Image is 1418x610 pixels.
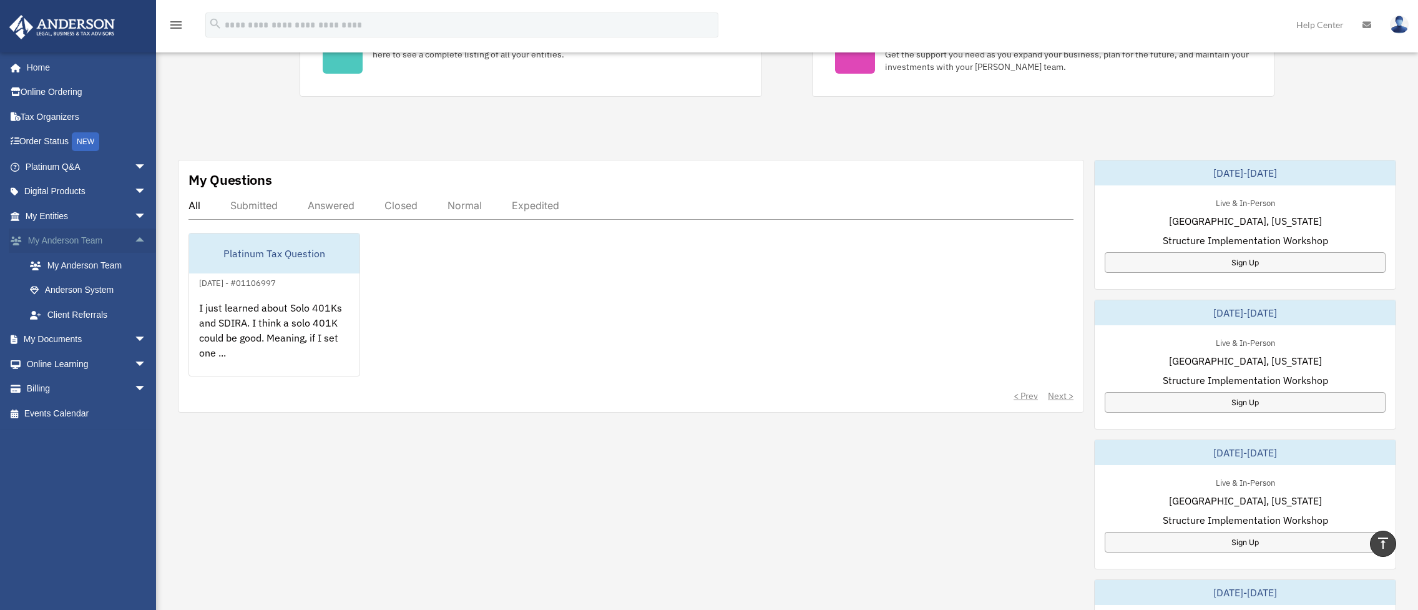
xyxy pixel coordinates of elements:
a: Online Learningarrow_drop_down [9,352,165,376]
div: Closed [384,199,418,212]
div: Expedited [512,199,559,212]
a: Sign Up [1105,532,1386,553]
a: Sign Up [1105,392,1386,413]
div: [DATE] - #01106997 [189,275,286,288]
a: Online Ordering [9,80,165,105]
a: Anderson System [17,278,165,303]
div: [DATE]-[DATE] [1095,440,1396,465]
a: My Entitiesarrow_drop_down [9,204,165,229]
img: User Pic [1390,16,1409,34]
div: Live & In-Person [1206,335,1285,348]
span: [GEOGRAPHIC_DATA], [US_STATE] [1169,493,1322,508]
span: arrow_drop_down [134,154,159,180]
div: Live & In-Person [1206,195,1285,209]
span: Structure Implementation Workshop [1163,513,1328,528]
span: arrow_drop_down [134,204,159,229]
div: [DATE]-[DATE] [1095,580,1396,605]
a: Events Calendar [9,401,165,426]
div: My Questions [188,170,272,189]
div: [DATE]-[DATE] [1095,160,1396,185]
span: arrow_drop_up [134,229,159,254]
div: Submitted [230,199,278,212]
a: Sign Up [1105,252,1386,273]
a: Digital Productsarrow_drop_down [9,179,165,204]
a: Client Referrals [17,302,165,327]
i: menu [169,17,183,32]
span: [GEOGRAPHIC_DATA], [US_STATE] [1169,353,1322,368]
span: [GEOGRAPHIC_DATA], [US_STATE] [1169,214,1322,229]
a: Home [9,55,159,80]
a: vertical_align_top [1370,531,1396,557]
a: Platinum Tax Question[DATE] - #01106997I just learned about Solo 401Ks and SDIRA. I think a solo ... [188,233,360,376]
div: Normal [447,199,482,212]
span: arrow_drop_down [134,327,159,353]
div: [DATE]-[DATE] [1095,300,1396,325]
a: Platinum Q&Aarrow_drop_down [9,154,165,179]
div: Platinum Tax Question [189,234,359,273]
a: Billingarrow_drop_down [9,376,165,401]
div: All [188,199,200,212]
a: menu [169,22,183,32]
div: Answered [308,199,354,212]
a: My Anderson Team [17,253,165,278]
div: NEW [72,132,99,151]
span: arrow_drop_down [134,179,159,205]
a: My Documentsarrow_drop_down [9,327,165,352]
i: search [208,17,222,31]
div: I just learned about Solo 401Ks and SDIRA. I think a solo 401K could be good. Meaning, if I set o... [189,290,359,388]
a: My Anderson Teamarrow_drop_up [9,229,165,253]
span: arrow_drop_down [134,376,159,402]
span: Structure Implementation Workshop [1163,373,1328,388]
div: Did you know, as a Platinum Member, you have an entire professional team at your disposal? Get th... [885,36,1251,73]
span: Structure Implementation Workshop [1163,233,1328,248]
i: vertical_align_top [1376,536,1391,551]
a: Tax Organizers [9,104,165,129]
div: Live & In-Person [1206,475,1285,488]
span: arrow_drop_down [134,352,159,377]
img: Anderson Advisors Platinum Portal [6,15,119,39]
a: Order StatusNEW [9,129,165,155]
